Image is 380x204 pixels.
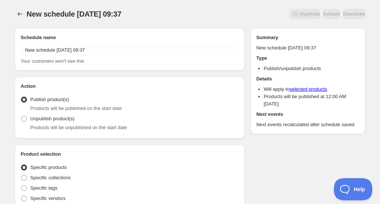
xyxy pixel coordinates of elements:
[30,196,65,201] span: Specific vendors
[256,44,359,52] p: New schedule [DATE] 09:37
[256,34,359,41] h2: Summary
[264,65,359,72] li: Publish/unpublish products
[21,58,84,64] span: Your customers won't see this
[264,86,359,93] li: Will apply to
[27,10,121,18] span: New schedule [DATE] 09:37
[256,121,359,128] p: Next events recalculated after schedule saved
[30,175,71,180] span: Specific collections
[30,97,69,102] span: Publish product(s)
[30,125,127,130] span: Products will be unpublished on the start date
[30,185,58,191] span: Specific tags
[21,34,239,41] h2: Schedule name
[30,106,122,111] span: Products will be published on the start date
[334,178,373,200] iframe: Toggle Customer Support
[21,151,239,158] h2: Product selection
[30,165,67,170] span: Specific products
[256,55,359,62] h2: Type
[290,86,327,92] a: selected products
[256,111,359,118] h2: Next events
[264,93,359,108] li: Products will be published at 12:00 AM [DATE]
[30,116,75,121] span: Unpublish product(s)
[256,75,359,83] h2: Details
[15,9,25,19] button: Schedules
[21,83,239,90] h2: Action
